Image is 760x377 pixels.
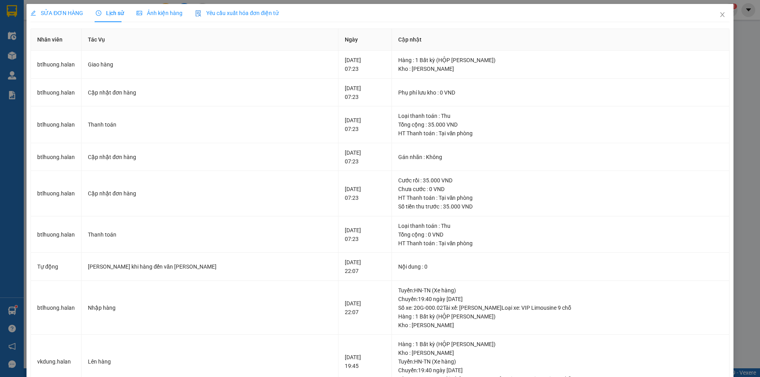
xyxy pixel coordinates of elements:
span: close [719,11,726,18]
td: btlhuong.halan [31,106,82,143]
div: [DATE] 07:23 [345,116,385,133]
td: btlhuong.halan [31,51,82,79]
div: HT Thanh toán : Tại văn phòng [398,129,723,138]
div: HT Thanh toán : Tại văn phòng [398,239,723,248]
div: Kho : [PERSON_NAME] [398,64,723,73]
div: Phụ phí lưu kho : 0 VND [398,88,723,97]
span: Ảnh kiện hàng [137,10,182,16]
span: picture [137,10,142,16]
td: btlhuong.halan [31,216,82,253]
span: Lịch sử [96,10,124,16]
span: SỬA ĐƠN HÀNG [30,10,83,16]
div: Cập nhật đơn hàng [88,88,332,97]
div: Nội dung : 0 [398,262,723,271]
div: Chưa cước : 0 VND [398,185,723,193]
div: Cập nhật đơn hàng [88,189,332,198]
div: Cập nhật đơn hàng [88,153,332,161]
button: Close [711,4,733,26]
div: [DATE] 19:45 [345,353,385,370]
div: Cước rồi : 35.000 VND [398,176,723,185]
img: icon [195,10,201,17]
th: Cập nhật [392,29,730,51]
div: Loại thanh toán : Thu [398,222,723,230]
div: Thanh toán [88,230,332,239]
div: [PERSON_NAME] khi hàng đến văn [PERSON_NAME] [88,262,332,271]
div: HT Thanh toán : Tại văn phòng [398,193,723,202]
td: btlhuong.halan [31,79,82,107]
div: [DATE] 07:23 [345,148,385,166]
td: Tự động [31,253,82,281]
td: btlhuong.halan [31,281,82,335]
div: Tổng cộng : 0 VND [398,230,723,239]
div: [DATE] 22:07 [345,258,385,275]
div: Thanh toán [88,120,332,129]
th: Nhân viên [31,29,82,51]
div: Giao hàng [88,60,332,69]
div: [DATE] 22:07 [345,299,385,316]
div: [DATE] 07:23 [345,226,385,243]
span: clock-circle [96,10,101,16]
div: Số tiền thu trước : 35.000 VND [398,202,723,211]
td: btlhuong.halan [31,171,82,216]
div: [DATE] 07:23 [345,84,385,101]
div: [DATE] 07:23 [345,185,385,202]
div: Hàng : 1 Bất kỳ (HỘP [PERSON_NAME]) [398,56,723,64]
div: Kho : [PERSON_NAME] [398,349,723,357]
div: Nhập hàng [88,303,332,312]
td: btlhuong.halan [31,143,82,171]
div: Hàng : 1 Bất kỳ (HỘP [PERSON_NAME]) [398,312,723,321]
div: Lên hàng [88,357,332,366]
div: Loại thanh toán : Thu [398,112,723,120]
span: edit [30,10,36,16]
th: Ngày [338,29,391,51]
div: Kho : [PERSON_NAME] [398,321,723,330]
div: Tổng cộng : 35.000 VND [398,120,723,129]
span: Yêu cầu xuất hóa đơn điện tử [195,10,279,16]
div: [DATE] 07:23 [345,56,385,73]
div: Gán nhãn : Không [398,153,723,161]
div: Hàng : 1 Bất kỳ (HỘP [PERSON_NAME]) [398,340,723,349]
th: Tác Vụ [82,29,338,51]
div: Tuyến : HN-TN (Xe hàng) Chuyến: 19:40 ngày [DATE] Số xe: 20G-000.02 Tài xế: [PERSON_NAME] Loại xe... [398,286,723,312]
